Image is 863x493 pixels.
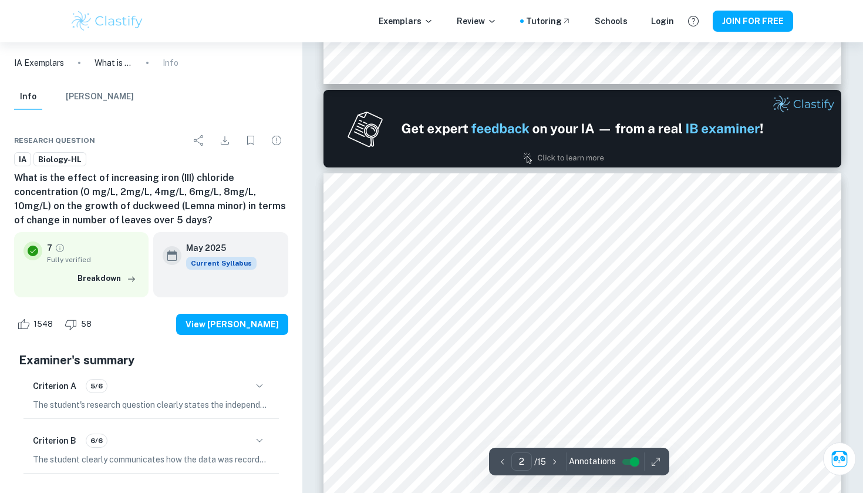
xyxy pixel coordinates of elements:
img: Clastify logo [70,9,144,33]
button: [PERSON_NAME] [66,84,134,110]
div: Share [187,129,211,152]
h6: What is the effect of increasing iron (III) chloride concentration (0 mg/L, 2mg/L, 4mg/L, 6mg/L, ... [14,171,288,227]
span: Current Syllabus [186,257,257,270]
button: Info [14,84,42,110]
span: 5/6 [86,381,107,391]
button: Help and Feedback [683,11,703,31]
span: Biology-HL [34,154,86,166]
span: Annotations [569,455,616,468]
a: Grade fully verified [55,243,65,253]
h6: Criterion B [33,434,76,447]
span: 58 [75,318,98,330]
div: Dislike [62,315,98,334]
span: Research question [14,135,95,146]
span: 6/6 [86,435,107,446]
a: IA Exemplars [14,56,64,69]
p: What is the effect of increasing iron (III) chloride concentration (0 mg/L, 2mg/L, 4mg/L, 6mg/L, ... [95,56,132,69]
span: Fully verified [47,254,139,265]
div: Bookmark [239,129,262,152]
a: IA [14,152,31,167]
span: 1548 [27,318,59,330]
a: Login [651,15,674,28]
button: JOIN FOR FREE [713,11,793,32]
div: Report issue [265,129,288,152]
h6: Criterion A [33,380,76,393]
a: Schools [595,15,628,28]
h5: Examiner's summary [19,351,284,369]
p: Exemplars [379,15,433,28]
button: Ask Clai [823,442,856,475]
p: / 15 [534,455,546,468]
h6: May 2025 [186,242,247,254]
button: View [PERSON_NAME] [176,314,288,335]
div: Like [14,315,59,334]
p: The student's research question clearly states the independent and dependent variables, along wit... [33,398,269,411]
a: Tutoring [526,15,571,28]
div: This exemplar is based on the current syllabus. Feel free to refer to it for inspiration/ideas wh... [186,257,257,270]
a: Biology-HL [33,152,86,167]
p: 7 [47,242,52,254]
img: Ad [323,90,841,167]
span: IA [15,154,31,166]
button: Breakdown [75,270,139,287]
p: The student clearly communicates how the data was recorded and processed, providing a detailed ex... [33,453,269,466]
p: Review [457,15,497,28]
p: Info [163,56,178,69]
div: Download [213,129,237,152]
